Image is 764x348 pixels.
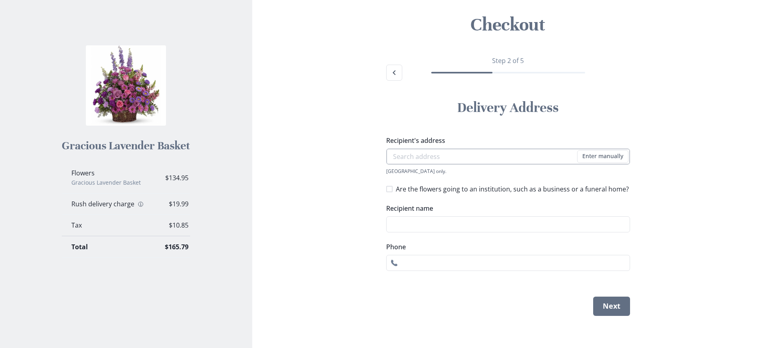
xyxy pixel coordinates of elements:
[396,184,629,194] span: Are the flowers going to an institution, such as a business or a funeral home?
[386,56,630,65] p: Step 2 of 5
[386,149,630,165] input: Search address
[136,201,146,208] button: Info
[593,297,630,316] button: Next
[155,163,198,193] td: $134.95
[71,169,146,177] p: Flowers
[386,242,625,252] label: Phone
[386,168,630,175] div: [GEOGRAPHIC_DATA] only.
[71,179,146,187] p: Gracious Lavender Basket
[165,242,188,251] strong: $165.79
[386,204,625,213] label: Recipient name
[386,136,625,145] label: Recipient's address
[62,215,155,236] td: Tax
[386,65,402,81] button: Back
[577,150,628,163] button: Enter manually
[155,215,198,236] td: $10.85
[259,13,758,37] h2: Checkout
[396,99,620,116] h2: Delivery Address
[62,193,155,215] td: Rush delivery charge
[155,193,198,215] td: $19.99
[71,242,88,251] strong: Total
[62,138,190,153] h2: Gracious Lavender Basket
[86,45,166,126] img: Photo of Gracious Lavender Basket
